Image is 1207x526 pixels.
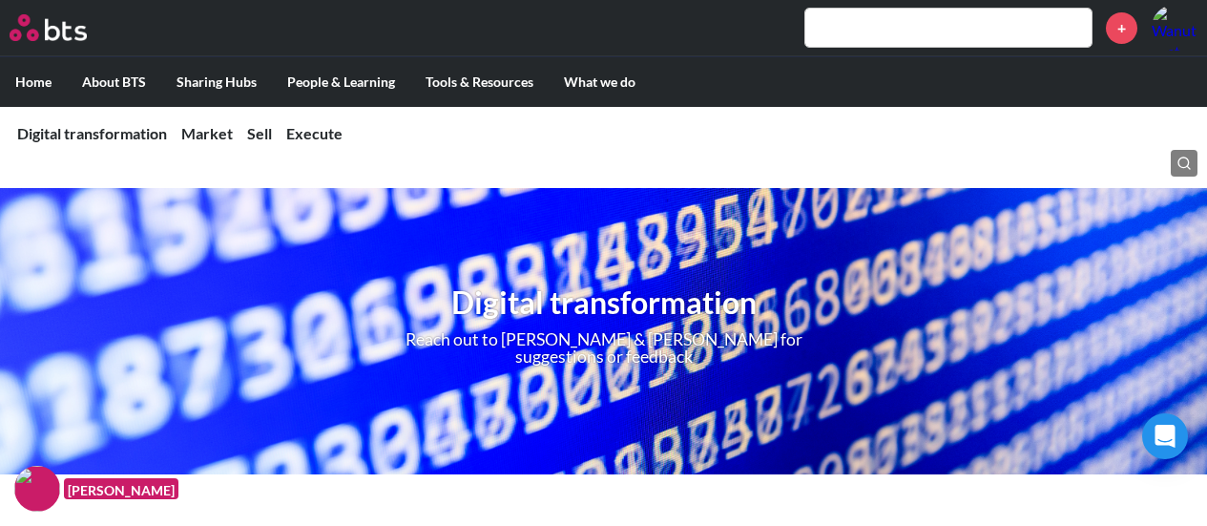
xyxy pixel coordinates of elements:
div: Open Intercom Messenger [1142,413,1188,459]
a: Sell [247,124,272,142]
img: Wanut Pratakviriya [1152,5,1197,51]
a: Digital transformation [17,124,167,142]
a: Profile [1152,5,1197,51]
a: Go home [10,14,122,41]
label: About BTS [67,57,161,107]
figcaption: [PERSON_NAME] [64,478,178,500]
label: Sharing Hubs [161,57,272,107]
a: + [1106,12,1137,44]
img: F [14,466,60,512]
label: What we do [549,57,651,107]
img: BTS Logo [10,14,87,41]
a: Execute [286,124,343,142]
a: Market [181,124,233,142]
p: Reach out to [PERSON_NAME] & [PERSON_NAME] for suggestions or feedback [373,331,835,365]
label: People & Learning [272,57,410,107]
label: Tools & Resources [410,57,549,107]
h1: Digital transformation [315,282,892,325]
